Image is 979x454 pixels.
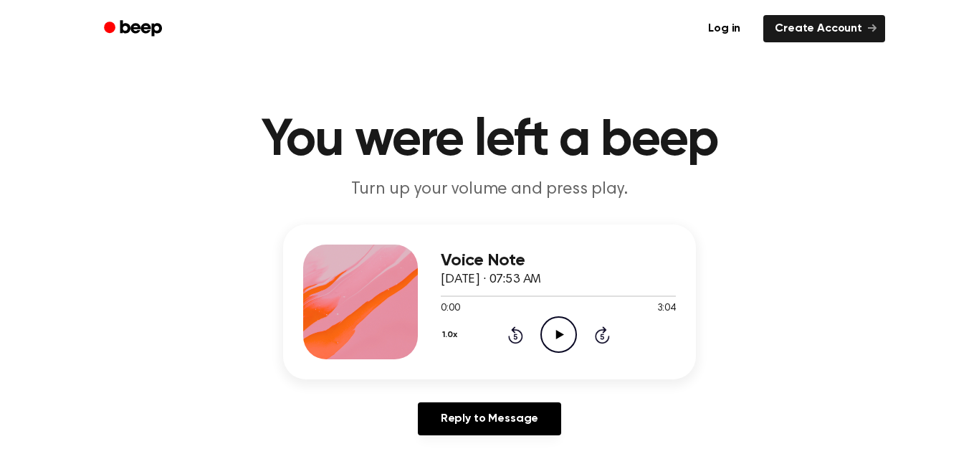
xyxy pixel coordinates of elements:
[441,301,459,316] span: 0:00
[418,402,561,435] a: Reply to Message
[441,323,462,347] button: 1.0x
[441,251,676,270] h3: Voice Note
[214,178,765,202] p: Turn up your volume and press play.
[694,12,755,45] a: Log in
[763,15,885,42] a: Create Account
[441,273,541,286] span: [DATE] · 07:53 AM
[94,15,175,43] a: Beep
[657,301,676,316] span: 3:04
[123,115,856,166] h1: You were left a beep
